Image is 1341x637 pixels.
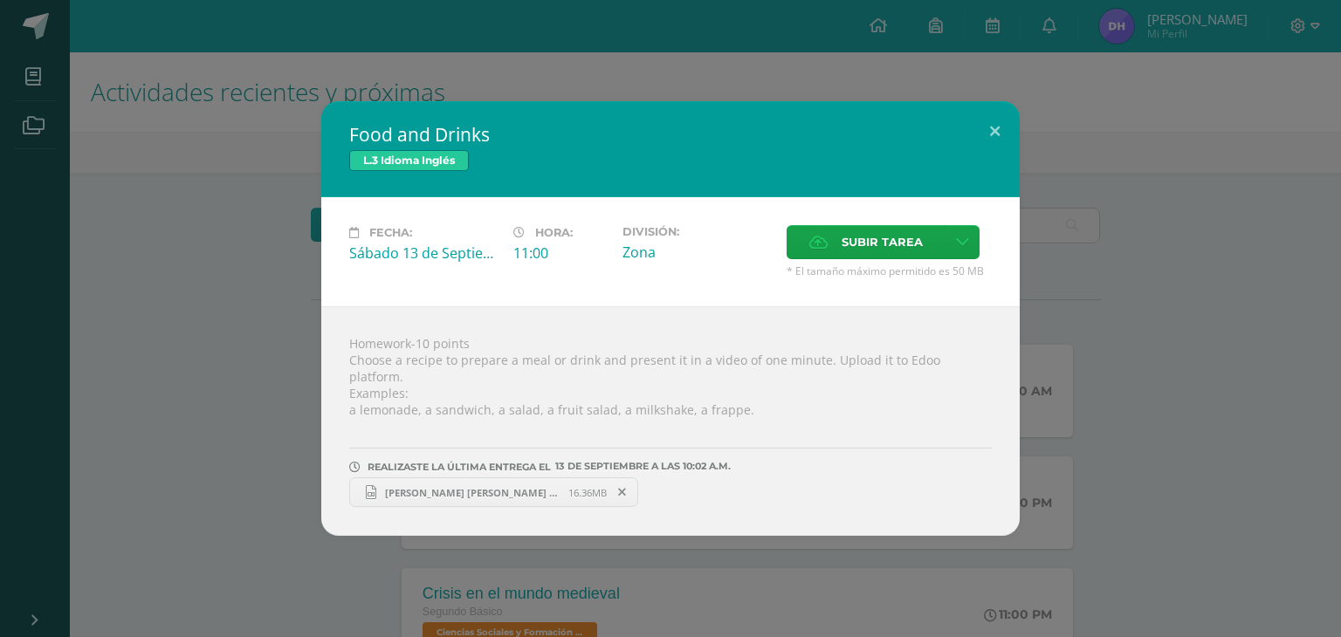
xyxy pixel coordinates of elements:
[349,150,469,171] span: L.3 Idioma Inglés
[368,461,551,473] span: REALIZASTE LA ÚLTIMA ENTREGA EL
[349,477,638,507] a: [PERSON_NAME] [PERSON_NAME] .mp4 16.36MB
[622,243,773,262] div: Zona
[349,243,499,263] div: Sábado 13 de Septiembre
[842,226,923,258] span: Subir tarea
[787,264,992,278] span: * El tamaño máximo permitido es 50 MB
[970,101,1020,161] button: Close (Esc)
[568,486,607,499] span: 16.36MB
[535,226,573,239] span: Hora:
[551,466,731,467] span: 13 DE septiembre A LAS 10:02 A.M.
[349,122,992,147] h2: Food and Drinks
[622,225,773,238] label: División:
[513,243,609,263] div: 11:00
[321,306,1020,536] div: Homework-10 points Choose a recipe to prepare a meal or drink and present it in a video of one mi...
[608,483,637,502] span: Remover entrega
[376,486,568,499] span: [PERSON_NAME] [PERSON_NAME] .mp4
[369,226,412,239] span: Fecha:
